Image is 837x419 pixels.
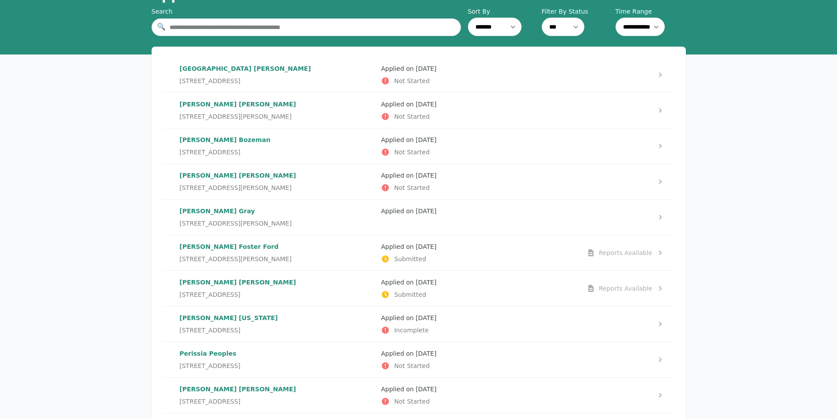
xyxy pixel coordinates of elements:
a: Perissia Peoples[STREET_ADDRESS]Applied on [DATE]Not Started [162,342,675,377]
p: Incomplete [381,326,576,335]
label: Time Range [616,7,686,16]
p: Applied on [381,135,576,144]
p: Applied on [381,278,576,287]
p: Applied on [381,313,576,322]
a: [GEOGRAPHIC_DATA] [PERSON_NAME][STREET_ADDRESS]Applied on [DATE]Not Started [162,57,675,92]
p: Not Started [381,361,576,370]
p: Not Started [381,397,576,406]
p: [PERSON_NAME] Bozeman [180,135,374,144]
span: [STREET_ADDRESS][PERSON_NAME] [180,219,292,228]
p: [PERSON_NAME] Foster Ford [180,242,374,251]
span: [STREET_ADDRESS][PERSON_NAME] [180,255,292,263]
p: Applied on [381,349,576,358]
p: Submitted [381,290,576,299]
p: Applied on [381,100,576,109]
div: Reports Available [599,248,652,257]
time: [DATE] [416,136,436,143]
a: [PERSON_NAME] Foster Ford[STREET_ADDRESS][PERSON_NAME]Applied on [DATE]SubmittedReports Available [162,235,675,270]
time: [DATE] [416,172,436,179]
time: [DATE] [416,208,436,215]
p: [PERSON_NAME] Gray [180,207,374,215]
span: [STREET_ADDRESS] [180,290,241,299]
a: [PERSON_NAME] [PERSON_NAME][STREET_ADDRESS]Applied on [DATE]SubmittedReports Available [162,271,675,306]
label: Sort By [468,7,538,16]
p: Submitted [381,255,576,263]
span: [STREET_ADDRESS] [180,148,241,157]
div: Search [152,7,461,16]
p: Perissia Peoples [180,349,374,358]
p: Applied on [381,171,576,180]
p: [PERSON_NAME] [PERSON_NAME] [180,385,374,393]
span: [STREET_ADDRESS] [180,77,241,85]
span: [STREET_ADDRESS] [180,361,241,370]
p: Applied on [381,242,576,251]
p: Applied on [381,207,576,215]
a: [PERSON_NAME] [US_STATE][STREET_ADDRESS]Applied on [DATE]Incomplete [162,306,675,342]
p: [PERSON_NAME] [US_STATE] [180,313,374,322]
a: [PERSON_NAME] Bozeman[STREET_ADDRESS]Applied on [DATE]Not Started [162,128,675,164]
p: [PERSON_NAME] [PERSON_NAME] [180,278,374,287]
div: Reports Available [599,284,652,293]
span: [STREET_ADDRESS] [180,397,241,406]
p: [PERSON_NAME] [PERSON_NAME] [180,171,374,180]
p: Not Started [381,148,576,157]
label: Filter By Status [542,7,612,16]
time: [DATE] [416,101,436,108]
p: Applied on [381,64,576,73]
time: [DATE] [416,350,436,357]
p: Not Started [381,112,576,121]
p: [PERSON_NAME] [PERSON_NAME] [180,100,374,109]
time: [DATE] [416,279,436,286]
span: [STREET_ADDRESS][PERSON_NAME] [180,112,292,121]
a: [PERSON_NAME] [PERSON_NAME][STREET_ADDRESS][PERSON_NAME]Applied on [DATE]Not Started [162,93,675,128]
time: [DATE] [416,65,436,72]
a: [PERSON_NAME] [PERSON_NAME][STREET_ADDRESS][PERSON_NAME]Applied on [DATE]Not Started [162,164,675,199]
p: Not Started [381,183,576,192]
span: [STREET_ADDRESS][PERSON_NAME] [180,183,292,192]
a: [PERSON_NAME] [PERSON_NAME][STREET_ADDRESS]Applied on [DATE]Not Started [162,378,675,413]
time: [DATE] [416,314,436,321]
time: [DATE] [416,243,436,250]
span: [STREET_ADDRESS] [180,326,241,335]
time: [DATE] [416,386,436,393]
p: [GEOGRAPHIC_DATA] [PERSON_NAME] [180,64,374,73]
p: Applied on [381,385,576,393]
p: Not Started [381,77,576,85]
a: [PERSON_NAME] Gray[STREET_ADDRESS][PERSON_NAME]Applied on [DATE] [162,200,675,235]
